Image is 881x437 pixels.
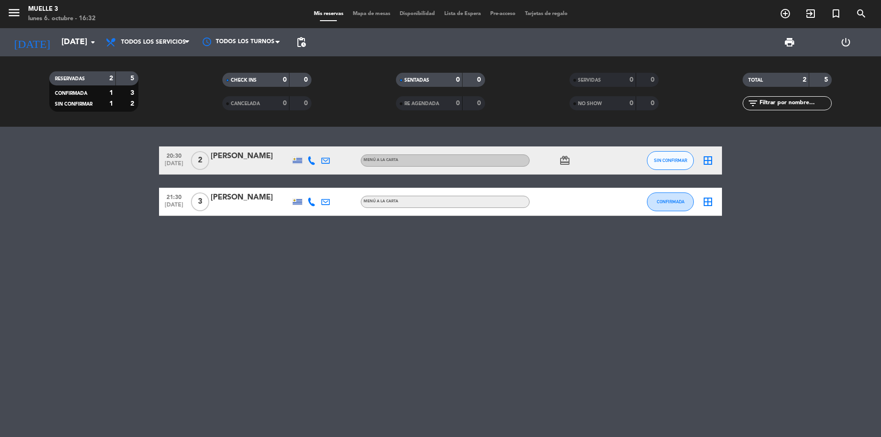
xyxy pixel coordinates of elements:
span: pending_actions [296,37,307,48]
span: print [784,37,795,48]
div: [PERSON_NAME] [211,150,290,162]
div: lunes 6. octubre - 16:32 [28,14,96,23]
span: Tarjetas de regalo [520,11,572,16]
span: SENTADAS [404,78,429,83]
strong: 5 [824,77,830,83]
i: card_giftcard [559,155,570,166]
i: filter_list [747,98,759,109]
i: add_circle_outline [780,8,791,19]
i: exit_to_app [805,8,816,19]
button: CONFIRMADA [647,192,694,211]
span: SIN CONFIRMAR [55,102,92,107]
span: SIN CONFIRMAR [654,158,687,163]
strong: 5 [130,75,136,82]
span: 3 [191,192,209,211]
strong: 1 [109,100,113,107]
strong: 0 [630,100,633,107]
strong: 0 [456,100,460,107]
strong: 0 [630,77,633,83]
i: border_all [702,196,714,207]
strong: 0 [304,100,310,107]
strong: 0 [651,100,656,107]
span: Todos los servicios [121,39,186,46]
i: turned_in_not [830,8,842,19]
div: [PERSON_NAME] [211,192,290,204]
span: CONFIRMADA [657,199,684,204]
div: Muelle 3 [28,5,96,14]
span: TOTAL [748,78,763,83]
strong: 0 [283,77,287,83]
span: Disponibilidad [395,11,440,16]
span: NO SHOW [578,101,602,106]
span: MENÚ A LA CARTA [364,199,398,203]
span: [DATE] [162,202,186,213]
span: RESERVADAS [55,77,85,81]
span: CONFIRMADA [55,91,87,96]
strong: 2 [109,75,113,82]
strong: 1 [109,90,113,96]
button: SIN CONFIRMAR [647,151,694,170]
span: SERVIDAS [578,78,601,83]
button: menu [7,6,21,23]
span: [DATE] [162,161,186,171]
span: Mapa de mesas [348,11,395,16]
i: menu [7,6,21,20]
span: RE AGENDADA [404,101,439,106]
strong: 3 [130,90,136,96]
strong: 0 [304,77,310,83]
strong: 0 [651,77,656,83]
i: border_all [702,155,714,166]
span: CANCELADA [231,101,260,106]
strong: 0 [283,100,287,107]
span: Pre-acceso [486,11,520,16]
input: Filtrar por nombre... [759,98,831,108]
strong: 0 [477,100,483,107]
span: 20:30 [162,150,186,161]
i: search [856,8,867,19]
i: arrow_drop_down [87,37,99,48]
strong: 2 [130,100,136,107]
span: CHECK INS [231,78,257,83]
strong: 0 [477,77,483,83]
span: Mis reservas [309,11,348,16]
div: LOG OUT [818,28,874,56]
span: 2 [191,151,209,170]
i: [DATE] [7,32,57,53]
span: MENÚ A LA CARTA [364,158,398,162]
i: power_settings_new [840,37,851,48]
strong: 2 [803,77,806,83]
strong: 0 [456,77,460,83]
span: 21:30 [162,191,186,202]
span: Lista de Espera [440,11,486,16]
